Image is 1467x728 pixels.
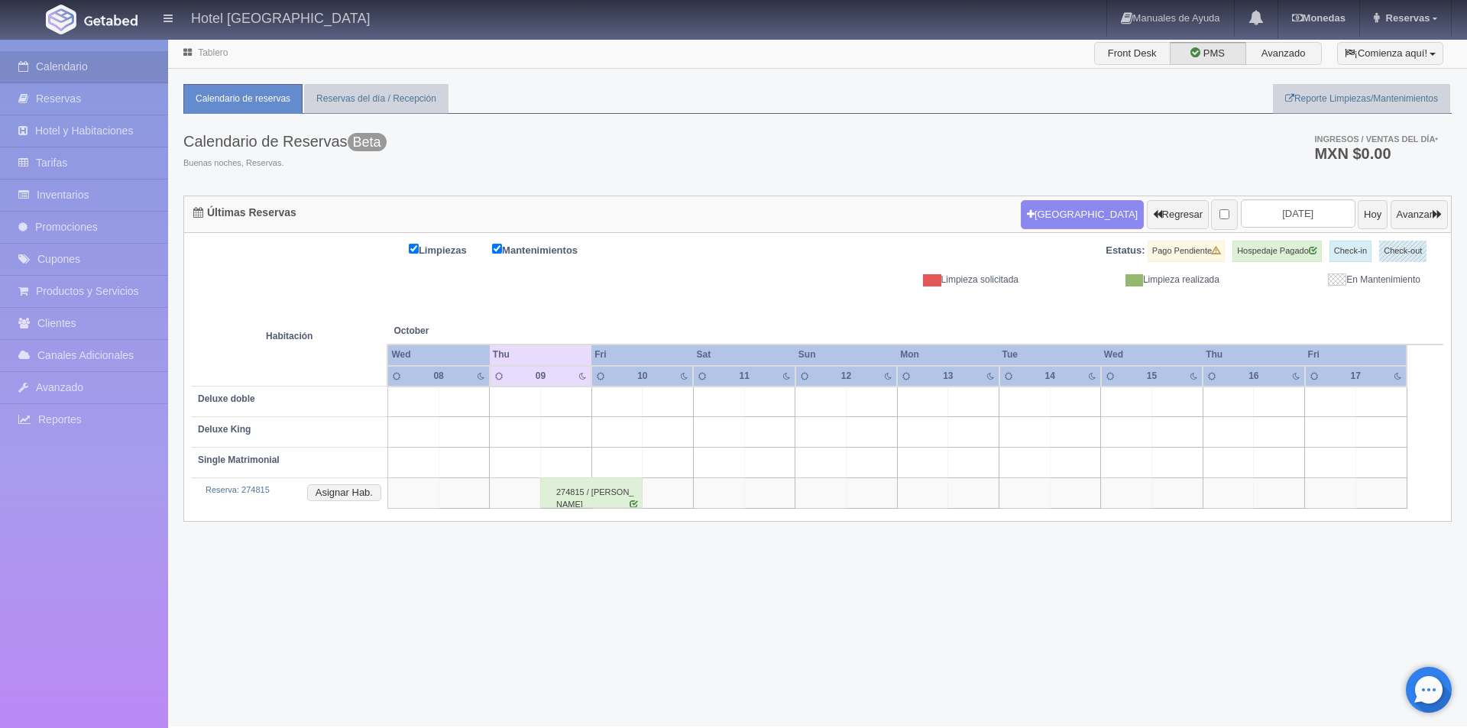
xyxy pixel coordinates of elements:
[1101,345,1203,365] th: Wed
[307,484,381,501] button: Asignar Hab.
[183,84,303,114] a: Calendario de reservas
[1136,370,1167,383] div: 15
[266,331,313,341] strong: Habitación
[409,241,490,258] label: Limpiezas
[1273,84,1450,114] a: Reporte Limpiezas/Mantenimientos
[1314,146,1438,161] h3: MXN $0.00
[348,133,387,151] span: Beta
[1245,42,1322,65] label: Avanzado
[304,84,449,114] a: Reservas del día / Recepción
[409,244,419,254] input: Limpiezas
[1231,273,1432,286] div: En Mantenimiento
[1329,241,1371,262] label: Check-in
[1106,244,1145,258] label: Estatus:
[1148,241,1225,262] label: Pago Pendiente
[1382,12,1430,24] span: Reservas
[198,393,255,404] b: Deluxe doble
[1021,200,1144,229] button: [GEOGRAPHIC_DATA]
[1170,42,1246,65] label: PMS
[387,345,489,365] th: Wed
[1147,200,1209,229] button: Regresar
[932,370,963,383] div: 13
[492,244,502,254] input: Mantenimientos
[693,345,795,365] th: Sat
[1292,12,1346,24] b: Monedas
[1305,345,1407,365] th: Fri
[198,455,280,465] b: Single Matrimonial
[1203,345,1304,365] th: Thu
[492,241,601,258] label: Mantenimientos
[795,345,897,365] th: Sun
[897,345,999,365] th: Mon
[183,133,387,150] h3: Calendario de Reservas
[1035,370,1066,383] div: 14
[193,207,296,218] h4: Últimas Reservas
[729,370,760,383] div: 11
[84,15,138,26] img: Getabed
[999,345,1101,365] th: Tue
[1094,42,1171,65] label: Front Desk
[540,477,643,508] div: 274815 / [PERSON_NAME]
[591,345,693,365] th: Fri
[198,47,228,58] a: Tablero
[393,325,585,338] span: October
[627,370,658,383] div: 10
[1337,42,1443,65] button: ¡Comienza aquí!
[1358,200,1388,229] button: Hoy
[490,345,591,365] th: Thu
[1340,370,1371,383] div: 17
[198,424,251,435] b: Deluxe King
[1238,370,1269,383] div: 16
[1030,273,1231,286] div: Limpieza realizada
[191,8,370,27] h4: Hotel [GEOGRAPHIC_DATA]
[1379,241,1427,262] label: Check-out
[206,485,270,494] a: Reserva: 274815
[1314,134,1438,144] span: Ingresos / Ventas del día
[831,370,862,383] div: 12
[829,273,1030,286] div: Limpieza solicitada
[1391,200,1448,229] button: Avanzar
[183,157,387,170] span: Buenas noches, Reservas.
[525,370,556,383] div: 09
[46,5,76,34] img: Getabed
[1232,241,1322,262] label: Hospedaje Pagado
[423,370,455,383] div: 08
